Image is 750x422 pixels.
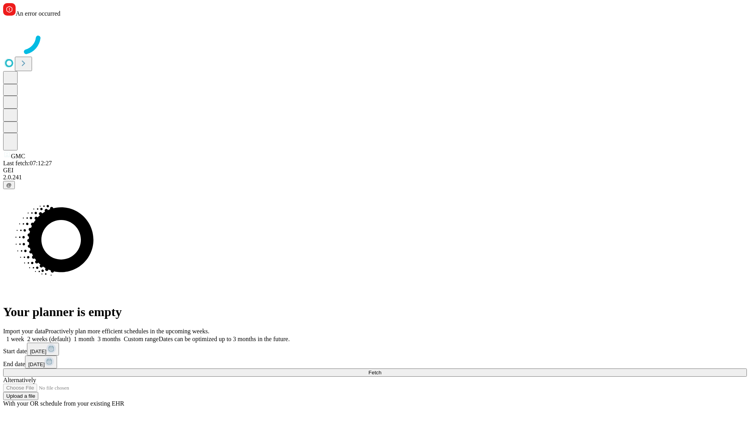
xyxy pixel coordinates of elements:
[6,182,12,188] span: @
[11,153,25,159] span: GMC
[98,336,121,342] span: 3 months
[3,181,15,189] button: @
[159,336,289,342] span: Dates can be optimized up to 3 months in the future.
[3,392,38,400] button: Upload a file
[3,305,747,319] h1: Your planner is empty
[30,349,46,354] span: [DATE]
[3,328,45,334] span: Import your data
[27,336,71,342] span: 2 weeks (default)
[3,167,747,174] div: GEI
[16,10,61,17] span: An error occurred
[3,343,747,356] div: Start date
[27,343,59,356] button: [DATE]
[28,361,45,367] span: [DATE]
[3,174,747,181] div: 2.0.241
[45,328,209,334] span: Proactively plan more efficient schedules in the upcoming weeks.
[74,336,95,342] span: 1 month
[3,368,747,377] button: Fetch
[25,356,57,368] button: [DATE]
[6,336,24,342] span: 1 week
[3,377,36,383] span: Alternatively
[124,336,159,342] span: Custom range
[368,370,381,376] span: Fetch
[3,400,124,407] span: With your OR schedule from your existing EHR
[3,356,747,368] div: End date
[3,160,52,166] span: Last fetch: 07:12:27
